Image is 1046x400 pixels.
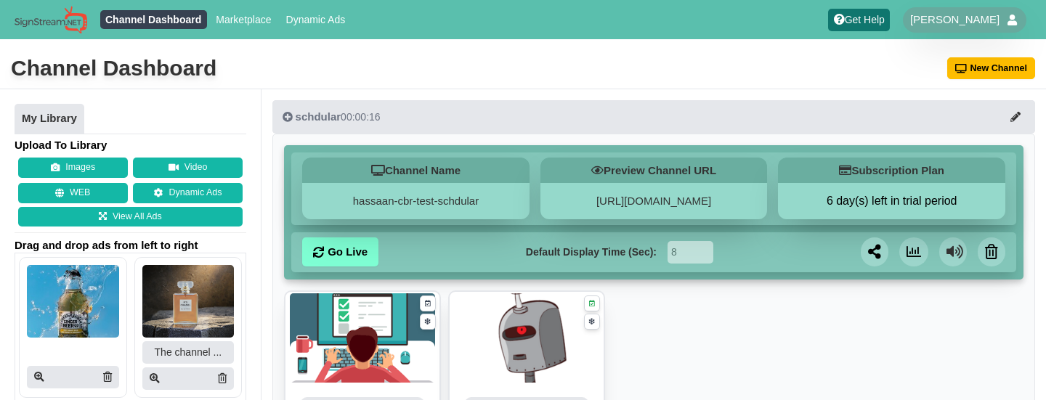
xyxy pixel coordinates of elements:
a: Go Live [302,237,378,266]
button: Video [133,158,243,178]
a: Channel Dashboard [100,10,207,29]
h5: Preview Channel URL [540,158,768,183]
div: 00:00:16 [283,110,381,124]
button: WEB [18,183,128,203]
h4: Upload To Library [15,138,246,152]
img: P250x250 image processing20250822 913637 1gl75sn [27,265,119,338]
img: 32.360 kb [454,293,599,384]
div: hassaan-cbr-test-schdular [302,183,530,219]
h5: Subscription Plan [778,158,1005,183]
span: Drag and drop ads from left to right [15,238,246,253]
a: [URL][DOMAIN_NAME] [596,195,711,207]
a: Dynamic Ads [133,183,243,203]
img: Sign Stream.NET [15,6,87,34]
button: Images [18,158,128,178]
button: 6 day(s) left in trial period [778,194,1005,208]
label: Default Display Time (Sec): [526,245,657,260]
img: 5.003 kb [290,293,435,384]
img: P250x250 image processing20250819 913637 1j1fedo [142,265,235,338]
a: Marketplace [211,10,277,29]
div: Channel Dashboard [11,54,216,83]
h5: Channel Name [302,158,530,183]
a: View All Ads [18,207,243,227]
a: Dynamic Ads [280,10,351,29]
span: [PERSON_NAME] [910,12,1000,27]
input: Seconds [668,241,713,264]
iframe: Chat Widget [790,243,1046,400]
div: The channel ... [142,341,235,364]
span: schdular [296,110,341,123]
button: schdular00:00:16 [272,100,1035,134]
a: My Library [15,104,84,134]
a: Get Help [828,9,890,31]
button: New Channel [947,57,1036,79]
